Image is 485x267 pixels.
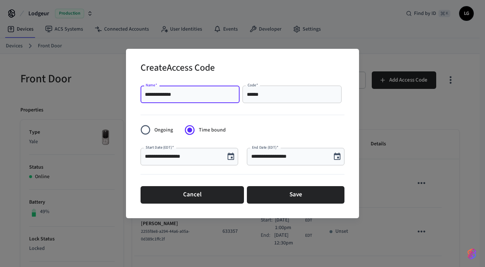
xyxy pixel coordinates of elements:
span: Time bound [199,126,226,134]
label: Start Date (EDT) [146,145,174,150]
label: Code [248,82,258,88]
button: Cancel [141,186,244,204]
h2: Create Access Code [141,58,215,80]
button: Choose date, selected date is Oct 9, 2025 [330,149,344,164]
button: Choose date, selected date is Oct 9, 2025 [224,149,238,164]
img: SeamLogoGradient.69752ec5.svg [468,248,476,260]
label: Name [146,82,157,88]
span: Ongoing [154,126,173,134]
button: Save [247,186,344,204]
label: End Date (EDT) [252,145,278,150]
